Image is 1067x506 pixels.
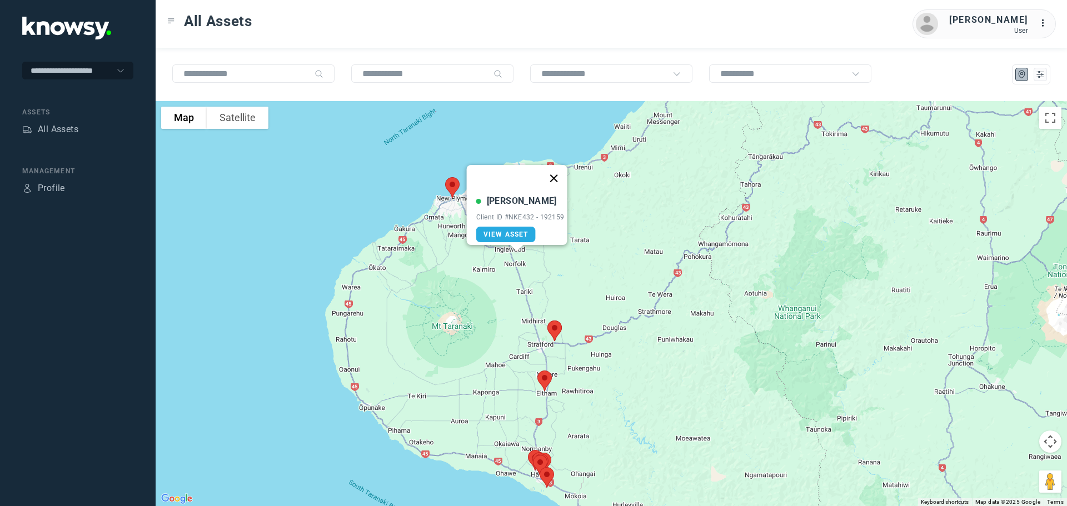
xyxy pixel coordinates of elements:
div: : [1039,17,1053,30]
button: Keyboard shortcuts [921,498,969,506]
div: Assets [22,124,32,134]
a: Open this area in Google Maps (opens a new window) [158,492,195,506]
img: Application Logo [22,17,111,39]
a: Terms [1047,499,1064,505]
button: Show satellite imagery [207,107,268,129]
button: Show street map [161,107,207,129]
div: [PERSON_NAME] [487,194,557,208]
div: Assets [22,107,133,117]
div: List [1035,69,1045,79]
a: ProfileProfile [22,182,65,195]
button: Toggle fullscreen view [1039,107,1061,129]
div: Client ID #NKE432 - 192159 [476,213,565,221]
div: [PERSON_NAME] [949,13,1028,27]
div: Search [315,69,323,78]
tspan: ... [1040,19,1051,27]
div: Toggle Menu [167,17,175,25]
span: Map data ©2025 Google [975,499,1040,505]
div: User [949,27,1028,34]
button: Close [540,165,567,192]
span: All Assets [184,11,252,31]
span: View Asset [483,231,528,238]
img: avatar.png [916,13,938,35]
div: Profile [22,183,32,193]
div: All Assets [38,123,78,136]
a: AssetsAll Assets [22,123,78,136]
img: Google [158,492,195,506]
button: Map camera controls [1039,430,1061,453]
div: Search [493,69,502,78]
div: Map [1017,69,1027,79]
div: Profile [38,182,65,195]
a: View Asset [476,227,536,242]
button: Drag Pegman onto the map to open Street View [1039,470,1061,493]
div: : [1039,17,1053,32]
div: Management [22,166,133,176]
